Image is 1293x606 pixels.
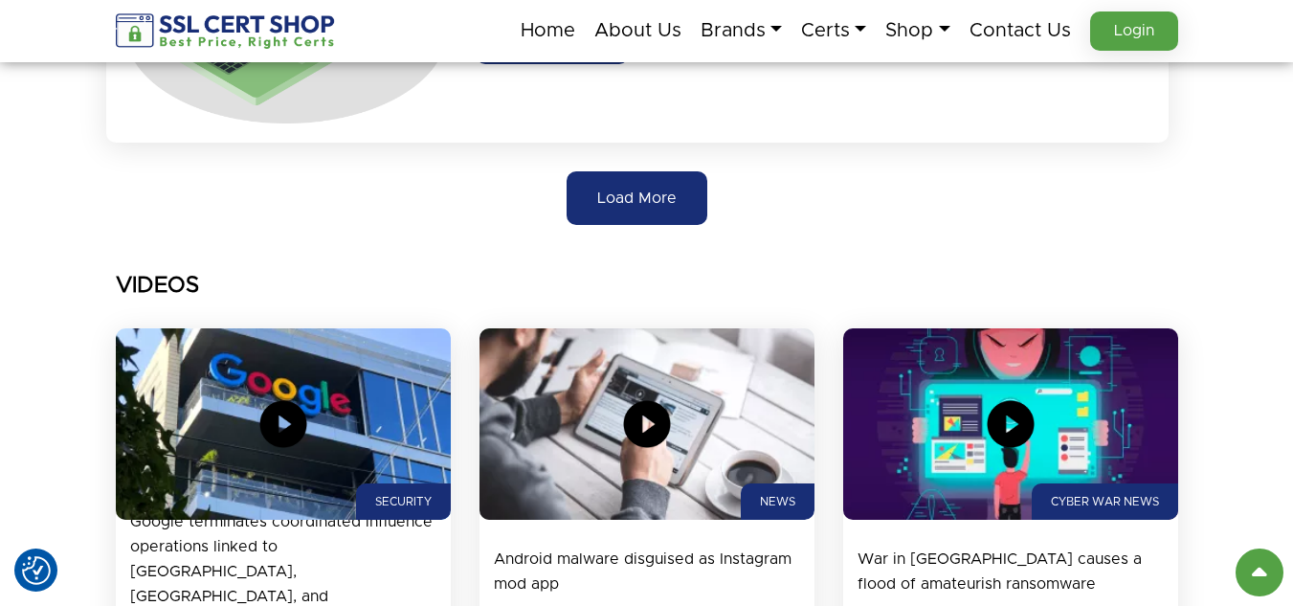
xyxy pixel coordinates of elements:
img: xblog-6.png.pagespeed.ic.dAjvZehJac.webp [479,328,814,520]
button: Consent Preferences [22,556,51,585]
img: sslcertshop-logo [116,13,337,49]
img: xblog-7.png.pagespeed.ic.SeOpyP3oiF.webp [843,328,1178,520]
p: NEWS [760,493,795,510]
img: Revisit consent button [22,556,51,585]
img: xplay-blog-btn.png.pagespeed.ic.5iHr6U5WYe.webp [623,400,671,448]
img: xplay-blog-btn.png.pagespeed.ic.5iHr6U5WYe.webp [987,400,1035,448]
p: Android malware disguised as Instagram mod app [494,547,800,596]
h5: VIDEOS [116,273,1178,300]
a: Certs [801,11,866,51]
a: About Us [594,11,681,51]
a: Contact Us [970,11,1071,51]
a: Home [521,11,575,51]
a: Login [1090,11,1178,51]
a: Brands [701,11,782,51]
img: xblog-5.png.pagespeed.ic.wz1UFMAWyA.webp [116,328,451,520]
span: Load More [597,187,677,210]
p: CYBER WAR NEWS [1051,493,1159,510]
img: xplay-blog-btn.png.pagespeed.ic.5iHr6U5WYe.webp [259,400,307,448]
button: Load More [567,171,707,225]
p: SECURITY [375,493,432,510]
p: War in [GEOGRAPHIC_DATA] causes a flood of amateurish ransomware [858,547,1164,596]
a: Shop [885,11,949,51]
